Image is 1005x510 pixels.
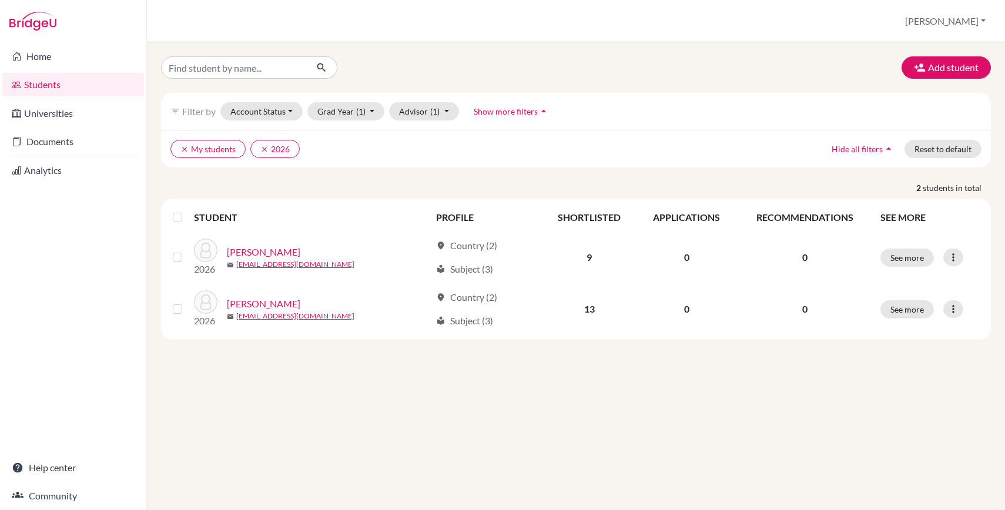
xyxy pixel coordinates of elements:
[436,290,497,304] div: Country (2)
[2,484,144,508] a: Community
[822,140,905,158] button: Hide all filtersarrow_drop_up
[743,302,866,316] p: 0
[227,297,300,311] a: [PERSON_NAME]
[436,314,493,328] div: Subject (3)
[227,261,234,269] span: mail
[542,231,636,283] td: 9
[883,143,895,155] i: arrow_drop_up
[436,264,445,274] span: local_library
[436,262,493,276] div: Subject (3)
[227,313,234,320] span: mail
[880,300,934,318] button: See more
[236,311,354,321] a: [EMAIL_ADDRESS][DOMAIN_NAME]
[194,203,429,231] th: STUDENT
[636,203,736,231] th: APPLICATIONS
[356,106,366,116] span: (1)
[430,106,440,116] span: (1)
[194,239,217,262] img: Pecznik, Anna
[436,316,445,326] span: local_library
[636,231,736,283] td: 0
[2,102,144,125] a: Universities
[916,182,923,194] strong: 2
[236,259,354,270] a: [EMAIL_ADDRESS][DOMAIN_NAME]
[736,203,873,231] th: RECOMMENDATIONS
[832,144,883,154] span: Hide all filters
[194,314,217,328] p: 2026
[923,182,991,194] span: students in total
[194,290,217,314] img: Sági, Fanni
[436,239,497,253] div: Country (2)
[2,456,144,479] a: Help center
[194,262,217,276] p: 2026
[429,203,542,231] th: PROFILE
[260,145,269,153] i: clear
[900,10,991,32] button: [PERSON_NAME]
[9,12,56,31] img: Bridge-U
[307,102,385,120] button: Grad Year(1)
[2,159,144,182] a: Analytics
[905,140,981,158] button: Reset to default
[170,140,246,158] button: clearMy students
[2,45,144,68] a: Home
[542,203,636,231] th: SHORTLISTED
[902,56,991,79] button: Add student
[636,283,736,335] td: 0
[474,106,538,116] span: Show more filters
[542,283,636,335] td: 13
[2,73,144,96] a: Students
[873,203,986,231] th: SEE MORE
[743,250,866,264] p: 0
[2,130,144,153] a: Documents
[227,245,300,259] a: [PERSON_NAME]
[464,102,560,120] button: Show more filtersarrow_drop_up
[220,102,303,120] button: Account Status
[880,249,934,267] button: See more
[389,102,459,120] button: Advisor(1)
[436,293,445,302] span: location_on
[180,145,189,153] i: clear
[161,56,307,79] input: Find student by name...
[250,140,300,158] button: clear2026
[436,241,445,250] span: location_on
[182,106,216,117] span: Filter by
[538,105,550,117] i: arrow_drop_up
[170,106,180,116] i: filter_list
